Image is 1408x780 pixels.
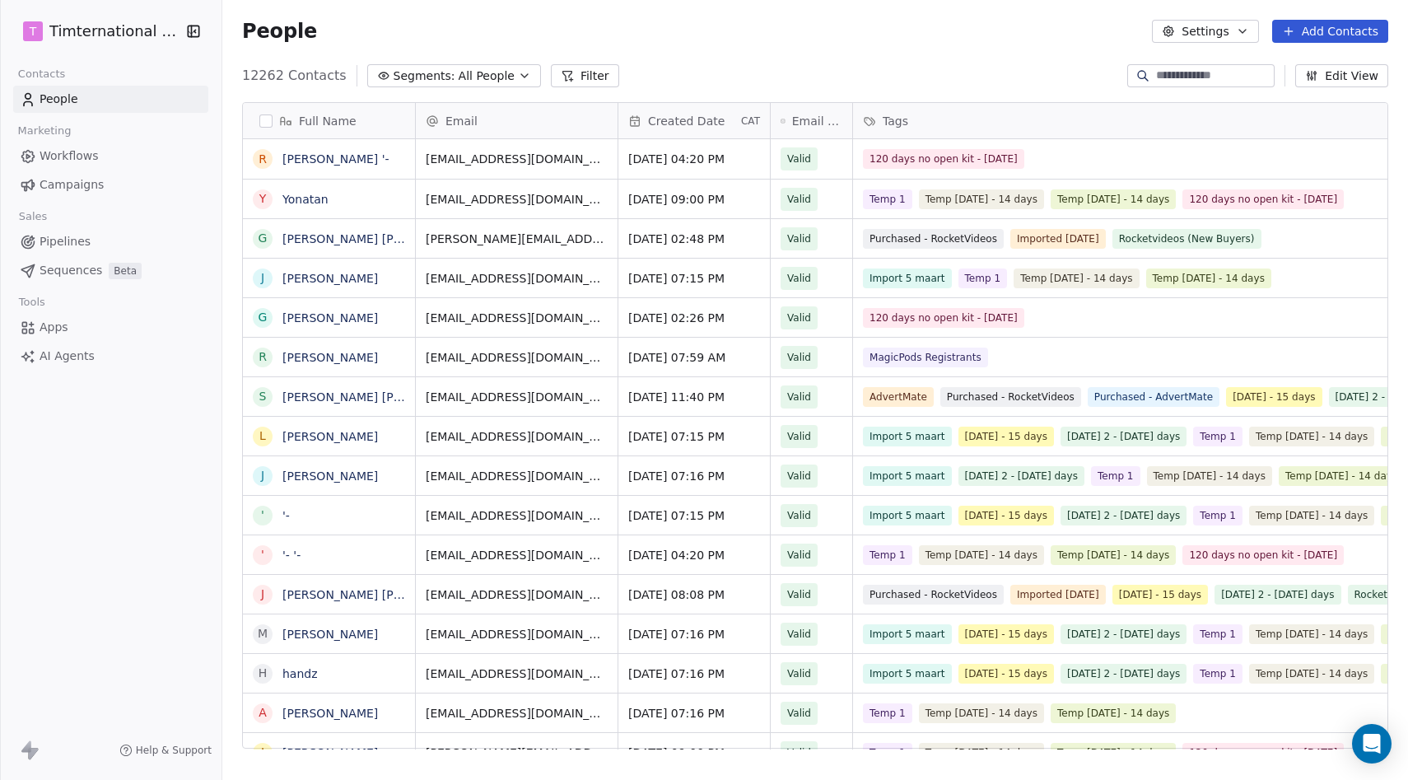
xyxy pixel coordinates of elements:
button: Settings [1152,20,1258,43]
div: L [259,427,266,445]
a: Help & Support [119,744,212,757]
div: Y [259,190,267,208]
span: Temp 1 [1193,506,1242,525]
span: [DATE] 07:16 PM [628,705,760,722]
span: MagicPods Registrants [863,348,988,367]
span: All People [459,68,515,85]
a: [PERSON_NAME] [PERSON_NAME] [282,390,478,404]
span: Valid [787,231,811,247]
span: Valid [787,507,811,524]
span: [EMAIL_ADDRESS][DOMAIN_NAME] [426,310,608,326]
span: [DATE] - 15 days [958,427,1054,446]
a: [PERSON_NAME] [282,351,378,364]
span: [DATE] 2 - [DATE] days [1061,624,1187,644]
span: [DATE] - 15 days [958,506,1054,525]
span: [DATE] 02:48 PM [628,231,760,247]
a: People [13,86,208,113]
span: Temp 1 [1193,427,1242,446]
a: [PERSON_NAME] [282,707,378,720]
span: [EMAIL_ADDRESS][DOMAIN_NAME] [426,349,608,366]
div: Email [416,103,618,138]
span: Pipelines [40,233,91,250]
span: 120 days no open kit - [DATE] [863,308,1024,328]
span: Temp [DATE] - 14 days [1051,189,1176,209]
button: Add Contacts [1272,20,1388,43]
span: [EMAIL_ADDRESS][DOMAIN_NAME] [426,547,608,563]
span: [EMAIL_ADDRESS][DOMAIN_NAME] [426,586,608,603]
span: Workflows [40,147,99,165]
span: [EMAIL_ADDRESS][DOMAIN_NAME] [426,389,608,405]
span: Valid [787,151,811,167]
span: [EMAIL_ADDRESS][DOMAIN_NAME] [426,507,608,524]
span: Valid [787,389,811,405]
span: Valid [787,468,811,484]
span: [EMAIL_ADDRESS][DOMAIN_NAME] [426,428,608,445]
span: [DATE] 07:15 PM [628,507,760,524]
span: [EMAIL_ADDRESS][DOMAIN_NAME] [426,191,608,208]
span: Temp [DATE] - 14 days [1051,545,1176,565]
span: [DATE] 02:26 PM [628,310,760,326]
div: Email Verification Status [771,103,852,138]
span: [EMAIL_ADDRESS][DOMAIN_NAME] [426,666,608,682]
span: Valid [787,349,811,366]
span: 120 days no open kit - [DATE] [1182,189,1344,209]
span: Tools [12,290,52,315]
span: Valid [787,310,811,326]
span: Sales [12,204,54,229]
span: 120 days no open kit - [DATE] [1182,545,1344,565]
div: ' [261,507,264,524]
a: [PERSON_NAME] '- [282,152,389,166]
span: [DATE] 07:16 PM [628,626,760,642]
div: G [259,309,268,326]
button: Edit View [1295,64,1388,87]
span: AdvertMate [863,387,934,407]
div: h [259,665,268,682]
span: Rocketvideos (New Buyers) [1112,229,1261,249]
span: [DATE] 07:15 PM [628,270,760,287]
span: [DATE] 2 - [DATE] days [1061,664,1187,684]
span: [DATE] 08:08 PM [628,586,760,603]
span: Purchased - AdvertMate [1088,387,1219,407]
div: J [261,586,264,603]
span: T [30,23,37,40]
span: Import 5 maart [863,269,952,288]
span: Temp 1 [1091,466,1140,486]
span: [EMAIL_ADDRESS][DOMAIN_NAME] [426,626,608,642]
span: Temp [DATE] - 14 days [1014,269,1139,288]
span: AI Agents [40,348,95,365]
a: Workflows [13,142,208,170]
span: Campaigns [40,176,104,194]
div: J [261,467,264,484]
span: [DATE] - 15 days [958,624,1054,644]
span: [DATE] 11:40 PM [628,389,760,405]
div: J [261,744,264,761]
span: Purchased - RocketVideos [863,229,1004,249]
a: Apps [13,314,208,341]
a: Yonatan [282,193,329,206]
span: Temp [DATE] - 14 days [1051,703,1176,723]
span: Purchased - RocketVideos [940,387,1081,407]
span: Temp [DATE] - 14 days [1147,466,1272,486]
span: 120 days no open kit - [DATE] [863,149,1024,169]
span: Temp [DATE] - 14 days [919,545,1044,565]
span: 120 days no open kit - [DATE] [1182,743,1344,763]
span: [EMAIL_ADDRESS][DOMAIN_NAME] [426,151,608,167]
span: Valid [787,270,811,287]
span: Temp [DATE] - 14 days [1051,743,1176,763]
span: CAT [741,114,760,128]
span: [DATE] 04:20 PM [628,547,760,563]
a: '- [282,509,290,522]
span: [DATE] 07:59 AM [628,349,760,366]
span: Email [445,113,478,129]
span: Temp [DATE] - 14 days [919,703,1044,723]
span: Segments: [394,68,455,85]
span: Temp 1 [863,189,912,209]
span: Temp [DATE] - 14 days [1249,624,1374,644]
span: Imported [DATE] [1010,585,1106,605]
span: [EMAIL_ADDRESS][DOMAIN_NAME] [426,270,608,287]
div: Full Name [243,103,415,138]
span: [DATE] 2 - [DATE] days [958,466,1084,486]
span: Valid [787,705,811,722]
a: '- '- [282,549,301,562]
span: Created Date [648,113,725,129]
